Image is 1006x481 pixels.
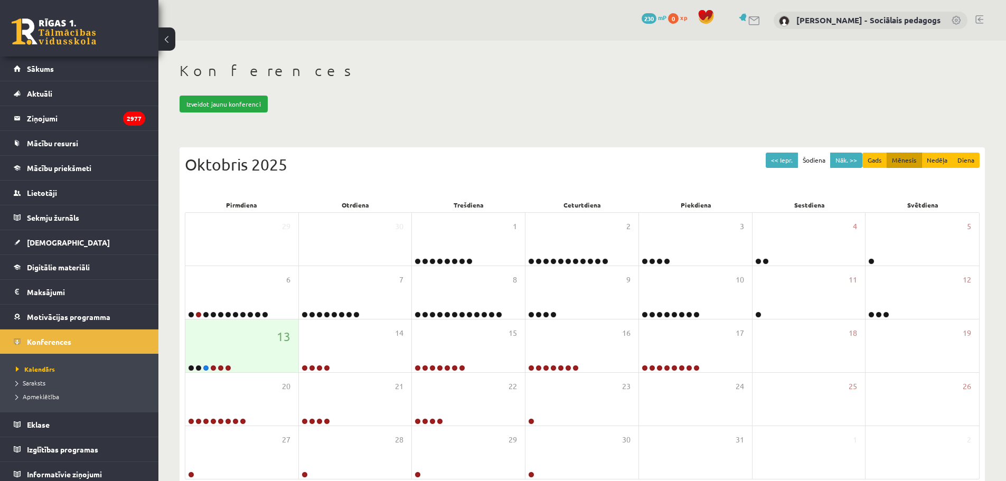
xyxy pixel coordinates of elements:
[14,255,145,279] a: Digitālie materiāli
[27,106,145,130] legend: Ziņojumi
[849,274,857,286] span: 11
[779,16,789,26] img: Dagnija Gaubšteina - Sociālais pedagogs
[642,13,656,24] span: 230
[753,197,866,212] div: Sestdiena
[14,437,145,461] a: Izglītības programas
[963,274,971,286] span: 12
[27,445,98,454] span: Izglītības programas
[680,13,687,22] span: xp
[12,18,96,45] a: Rīgas 1. Tālmācības vidusskola
[736,327,744,339] span: 17
[14,280,145,304] a: Maksājumi
[14,230,145,254] a: [DEMOGRAPHIC_DATA]
[185,197,298,212] div: Pirmdiena
[14,181,145,205] a: Lietotāji
[27,337,71,346] span: Konferences
[27,138,78,148] span: Mācību resursi
[14,106,145,130] a: Ziņojumi2977
[887,153,922,168] button: Mēnesis
[395,221,403,232] span: 30
[277,327,290,345] span: 13
[796,15,941,25] a: [PERSON_NAME] - Sociālais pedagogs
[14,412,145,437] a: Eklase
[736,381,744,392] span: 24
[16,365,55,373] span: Kalendārs
[14,56,145,81] a: Sākums
[286,274,290,286] span: 6
[862,153,887,168] button: Gads
[736,274,744,286] span: 10
[14,81,145,106] a: Aktuāli
[849,327,857,339] span: 18
[14,156,145,180] a: Mācību priekšmeti
[740,221,744,232] span: 3
[525,197,639,212] div: Ceturtdiena
[27,89,52,98] span: Aktuāli
[866,197,980,212] div: Svētdiena
[509,434,517,446] span: 29
[16,379,45,387] span: Saraksts
[14,329,145,354] a: Konferences
[14,205,145,230] a: Sekmju žurnāls
[14,131,145,155] a: Mācību resursi
[180,62,985,80] h1: Konferences
[658,13,666,22] span: mP
[967,434,971,446] span: 2
[282,434,290,446] span: 27
[849,381,857,392] span: 25
[513,274,517,286] span: 8
[16,364,148,374] a: Kalendārs
[642,13,666,22] a: 230 mP
[16,392,148,401] a: Apmeklētība
[830,153,862,168] button: Nāk. >>
[185,153,980,176] div: Oktobris 2025
[14,305,145,329] a: Motivācijas programma
[180,96,268,112] a: Izveidot jaunu konferenci
[622,381,631,392] span: 23
[736,434,744,446] span: 31
[27,469,102,479] span: Informatīvie ziņojumi
[412,197,525,212] div: Trešdiena
[797,153,831,168] button: Šodiena
[513,221,517,232] span: 1
[27,64,54,73] span: Sākums
[298,197,412,212] div: Otrdiena
[853,434,857,446] span: 1
[395,381,403,392] span: 21
[27,213,79,222] span: Sekmju žurnāls
[853,221,857,232] span: 4
[626,274,631,286] span: 9
[509,327,517,339] span: 15
[27,188,57,197] span: Lietotāji
[622,434,631,446] span: 30
[27,420,50,429] span: Eklase
[668,13,692,22] a: 0 xp
[123,111,145,126] i: 2977
[27,312,110,322] span: Motivācijas programma
[16,378,148,388] a: Saraksts
[509,381,517,392] span: 22
[639,197,753,212] div: Piekdiena
[967,221,971,232] span: 5
[399,274,403,286] span: 7
[27,163,91,173] span: Mācību priekšmeti
[622,327,631,339] span: 16
[27,238,110,247] span: [DEMOGRAPHIC_DATA]
[395,434,403,446] span: 28
[963,327,971,339] span: 19
[668,13,679,24] span: 0
[27,262,90,272] span: Digitālie materiāli
[282,381,290,392] span: 20
[16,392,59,401] span: Apmeklētība
[766,153,798,168] button: << Iepr.
[282,221,290,232] span: 29
[626,221,631,232] span: 2
[952,153,980,168] button: Diena
[963,381,971,392] span: 26
[922,153,953,168] button: Nedēļa
[27,280,145,304] legend: Maksājumi
[395,327,403,339] span: 14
